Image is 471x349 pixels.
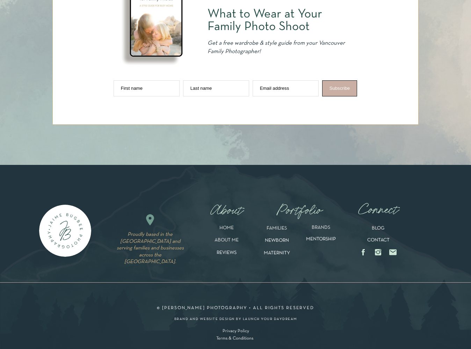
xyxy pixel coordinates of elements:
a: BLOG [361,226,396,234]
span: Subscribe [329,86,350,91]
a: MATERNITY [253,250,301,259]
a: MENTORSHIP [298,237,343,247]
a: FAMILIES [260,226,294,234]
a: brand and website design by launch your daydream [109,318,362,322]
p: © [PERSON_NAME] PHOTOGRAPHY • all rights reserved [109,306,362,311]
input: bGVvTDA [253,80,319,96]
a: CONTACT [361,238,396,244]
a: ABOUT ME [202,238,251,246]
input: bWFGVjhsSlBs [114,80,180,96]
a: Terms & Conditions [216,336,255,344]
a: Privacy Policy [216,329,255,336]
a: HOME [202,226,251,234]
button: Subscribe [322,80,357,96]
nav: Portfolio [269,203,329,217]
i: Get a free wardrobe & style guide from your Vancouver Family Photographer! [208,41,345,54]
nav: About [202,203,251,217]
a: REVIEWS [202,250,251,259]
input: czJHV3NNVkg [183,80,249,96]
a: NEWBORN [259,238,295,246]
a: BRANDS [300,225,341,237]
i: Proudly based in the [GEOGRAPHIC_DATA] and serving families and businesses across the [GEOGRAPHIC... [117,232,184,264]
h3: What to Wear at Your Family Photo Shoot [208,8,352,33]
a: Connect [356,201,400,215]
